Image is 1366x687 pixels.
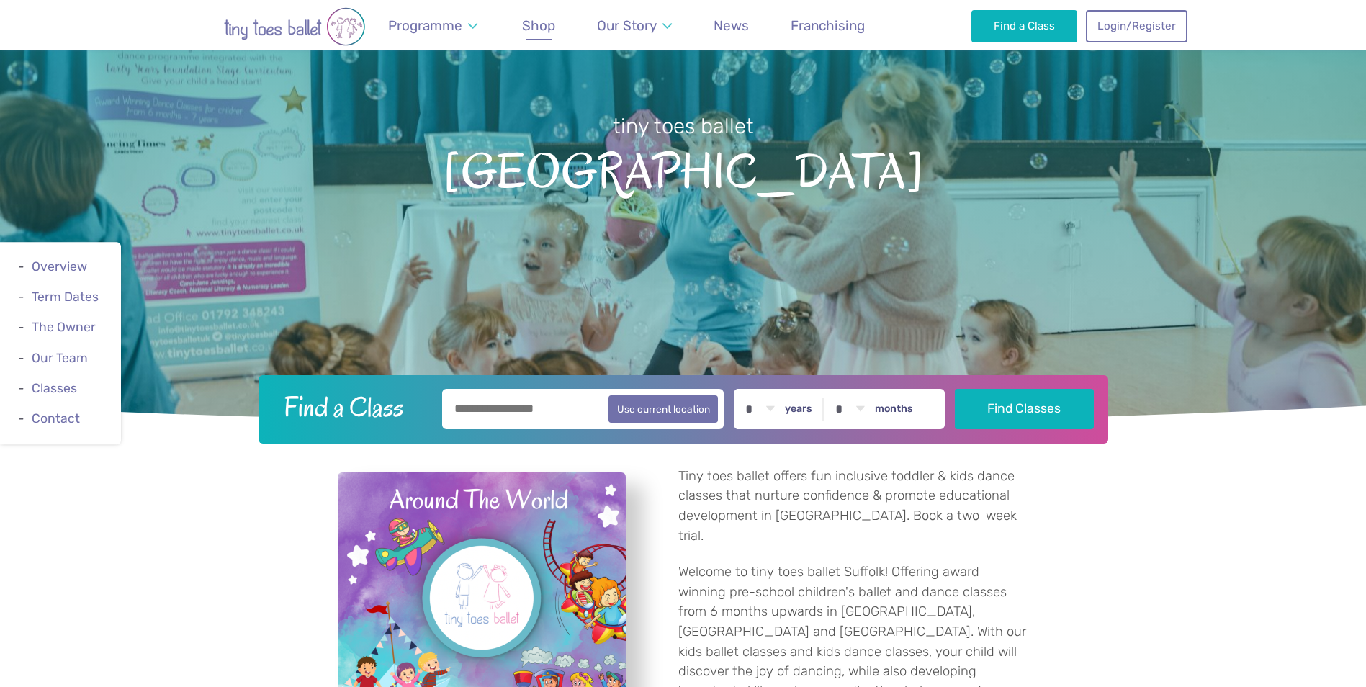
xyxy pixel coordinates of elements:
a: Term Dates [32,289,99,304]
a: Find a Class [971,10,1077,42]
p: Tiny toes ballet offers fun inclusive toddler & kids dance classes that nurture confidence & prom... [678,467,1029,546]
a: Overview [32,259,87,274]
a: Franchising [784,9,872,42]
button: Use current location [608,395,719,423]
span: News [714,17,749,34]
a: Our Story [590,9,678,42]
span: Shop [522,17,555,34]
a: Contact [32,411,80,426]
span: [GEOGRAPHIC_DATA] [25,140,1341,199]
a: News [707,9,756,42]
a: Shop [516,9,562,42]
img: tiny toes ballet [179,7,410,46]
span: Programme [388,17,462,34]
a: The Owner [32,320,96,335]
span: Franchising [791,17,865,34]
span: Our Story [597,17,657,34]
a: Classes [32,381,77,395]
label: years [785,403,812,416]
button: Find Classes [955,389,1094,429]
small: tiny toes ballet [613,114,754,138]
a: Programme [382,9,485,42]
h2: Find a Class [272,389,432,425]
a: Our Team [32,351,88,365]
a: Login/Register [1086,10,1187,42]
label: months [875,403,913,416]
